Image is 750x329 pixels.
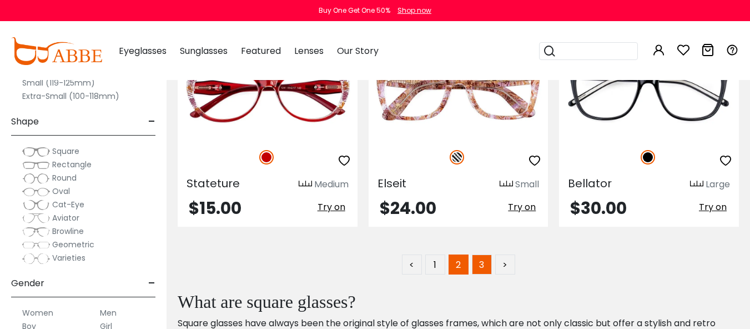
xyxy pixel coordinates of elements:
img: Red [259,150,274,164]
span: Elseit [377,176,406,191]
a: Shop now [392,6,431,15]
span: Stateture [187,176,240,191]
img: Geometric.png [22,240,50,251]
img: Red Stateture - TR ,Universal Bridge Fit [178,48,358,138]
span: Round [52,172,77,183]
span: Browline [52,226,84,237]
img: size ruler [500,180,513,188]
span: Geometric [52,239,94,250]
span: Try on [699,201,727,213]
a: 3 [472,255,492,275]
span: Try on [508,201,536,213]
span: - [148,270,155,297]
label: Extra-Small (100-118mm) [22,89,119,103]
img: Round.png [22,173,50,184]
img: Black [641,150,655,164]
img: Black Bellator - Acetate ,Universal Bridge Fit [559,48,739,138]
span: Oval [52,186,70,197]
span: Shape [11,108,39,135]
button: Try on [696,200,730,215]
h2: What are square glasses? [178,291,728,312]
img: Browline.png [22,226,50,237]
span: Rectangle [52,159,92,170]
span: Cat-Eye [52,199,84,210]
span: Lenses [294,44,324,57]
button: Try on [505,200,539,215]
a: > [495,255,515,275]
span: Square [52,146,79,157]
label: Small (119-125mm) [22,76,95,89]
span: Try on [318,201,345,213]
div: Small [515,178,539,191]
img: Rectangle.png [22,159,50,171]
img: size ruler [299,180,312,188]
button: Try on [314,200,349,215]
img: Oval.png [22,186,50,197]
span: 2 [449,255,469,275]
span: Our Story [337,44,379,57]
span: Aviator [52,212,79,223]
div: Medium [314,178,349,191]
span: $24.00 [380,196,436,220]
span: Bellator [568,176,612,191]
a: < [402,255,422,275]
span: Sunglasses [180,44,228,57]
img: Cat-Eye.png [22,200,50,211]
label: Women [22,306,53,320]
img: Aviator.png [22,213,50,224]
span: - [148,108,155,135]
span: Eyeglasses [119,44,167,57]
span: $15.00 [189,196,241,220]
img: Square.png [22,146,50,157]
span: Gender [11,270,44,297]
span: $30.00 [570,196,627,220]
span: Featured [241,44,281,57]
div: Large [706,178,730,191]
a: 1 [425,255,445,275]
img: abbeglasses.com [11,37,102,65]
img: Varieties.png [22,253,50,265]
div: Buy One Get One 50% [319,6,390,16]
label: Men [100,306,117,320]
div: Shop now [397,6,431,16]
img: Pattern Elseit - Acetate ,Universal Bridge Fit [369,48,548,138]
img: Pattern [450,150,464,164]
img: size ruler [690,180,703,188]
span: Varieties [52,252,85,263]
